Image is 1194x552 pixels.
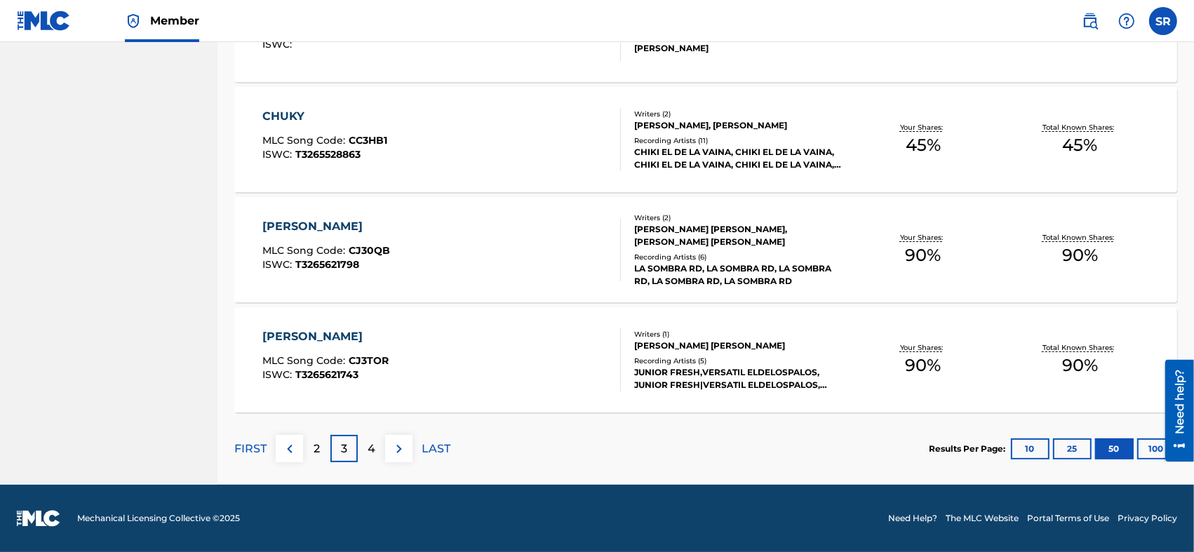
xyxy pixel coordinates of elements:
[1118,13,1135,29] img: help
[1027,512,1109,525] a: Portal Terms of Use
[900,232,946,243] p: Your Shares:
[295,148,361,161] span: T3265528863
[634,109,845,119] div: Writers ( 2 )
[1062,133,1097,158] span: 45 %
[905,243,941,268] span: 90 %
[634,252,845,262] div: Recording Artists ( 6 )
[234,440,267,457] p: FIRST
[888,512,937,525] a: Need Help?
[1042,232,1118,243] p: Total Known Shares:
[1053,438,1092,459] button: 25
[905,353,941,378] span: 90 %
[1155,359,1194,462] iframe: Resource Center
[634,223,845,248] div: [PERSON_NAME] [PERSON_NAME], [PERSON_NAME] [PERSON_NAME]
[262,134,349,147] span: MLC Song Code :
[262,244,349,257] span: MLC Song Code :
[349,354,389,367] span: CJ3TOR
[906,133,941,158] span: 45 %
[634,213,845,223] div: Writers ( 2 )
[262,218,390,235] div: [PERSON_NAME]
[1042,342,1118,353] p: Total Known Shares:
[634,146,845,171] div: CHIKI EL DE LA VAINA, CHIKI EL DE LA VAINA, CHIKI EL DE LA VAINA, CHIKI EL DE LA VAINA, CHIKI EL ...
[262,354,349,367] span: MLC Song Code :
[262,148,295,161] span: ISWC :
[125,13,142,29] img: Top Rightsholder
[295,258,359,271] span: T3265621798
[1062,353,1098,378] span: 90 %
[634,262,845,288] div: LA SOMBRA RD, LA SOMBRA RD, LA SOMBRA RD, LA SOMBRA RD, LA SOMBRA RD
[368,440,375,457] p: 4
[234,87,1177,192] a: CHUKYMLC Song Code:CC3HB1ISWC:T3265528863Writers (2)[PERSON_NAME], [PERSON_NAME]Recording Artists...
[349,244,390,257] span: CJ30QB
[1137,438,1176,459] button: 100
[262,328,389,345] div: [PERSON_NAME]
[634,366,845,391] div: JUNIOR FRESH,VERSATIL ELDELOSPALOS, JUNIOR FRESH|VERSATIL ELDELOSPALOS, JUNIOR FRESH & VERSATIL E...
[341,440,347,457] p: 3
[1113,7,1141,35] div: Help
[634,42,845,55] div: [PERSON_NAME]
[1118,512,1177,525] a: Privacy Policy
[1042,122,1118,133] p: Total Known Shares:
[262,258,295,271] span: ISWC :
[1011,438,1049,459] button: 10
[234,307,1177,412] a: [PERSON_NAME]MLC Song Code:CJ3TORISWC:T3265621743Writers (1)[PERSON_NAME] [PERSON_NAME]Recording ...
[1082,13,1099,29] img: search
[262,108,387,125] div: CHUKY
[946,512,1019,525] a: The MLC Website
[634,329,845,339] div: Writers ( 1 )
[634,135,845,146] div: Recording Artists ( 11 )
[17,510,60,527] img: logo
[900,342,946,353] p: Your Shares:
[929,443,1009,455] p: Results Per Page:
[1076,7,1104,35] a: Public Search
[422,440,450,457] p: LAST
[262,38,295,51] span: ISWC :
[349,134,387,147] span: CC3HB1
[262,368,295,381] span: ISWC :
[150,13,199,29] span: Member
[295,368,358,381] span: T3265621743
[391,440,408,457] img: right
[77,512,240,525] span: Mechanical Licensing Collective © 2025
[1062,243,1098,268] span: 90 %
[634,356,845,366] div: Recording Artists ( 5 )
[634,339,845,352] div: [PERSON_NAME] [PERSON_NAME]
[1095,438,1134,459] button: 50
[634,119,845,132] div: [PERSON_NAME], [PERSON_NAME]
[1149,7,1177,35] div: User Menu
[314,440,320,457] p: 2
[17,11,71,31] img: MLC Logo
[900,122,946,133] p: Your Shares:
[234,197,1177,302] a: [PERSON_NAME]MLC Song Code:CJ30QBISWC:T3265621798Writers (2)[PERSON_NAME] [PERSON_NAME], [PERSON_...
[281,440,298,457] img: left
[1124,485,1194,552] iframe: Chat Widget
